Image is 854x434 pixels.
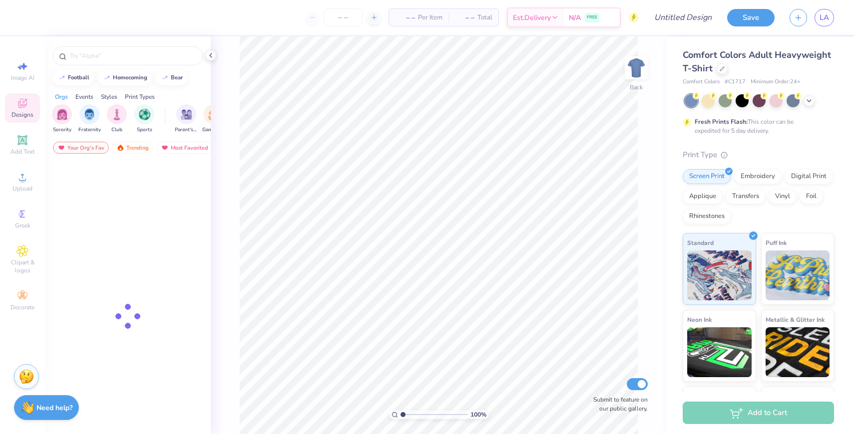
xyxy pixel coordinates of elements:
span: Standard [687,237,714,248]
div: Orgs [55,92,68,101]
img: Neon Ink [687,327,752,377]
span: – – [395,12,415,23]
img: trending.gif [116,144,124,151]
img: Game Day Image [208,109,220,120]
img: Parent's Weekend Image [181,109,192,120]
img: most_fav.gif [57,144,65,151]
span: Comfort Colors [683,78,720,86]
img: trend_line.gif [58,75,66,81]
img: trend_line.gif [103,75,111,81]
span: Fraternity [78,126,101,134]
button: filter button [107,104,127,134]
input: Try "Alpha" [69,51,197,61]
input: Untitled Design [646,7,720,27]
button: homecoming [97,70,152,85]
div: Print Types [125,92,155,101]
strong: Need help? [36,403,72,413]
img: Sports Image [139,109,150,120]
button: filter button [52,104,72,134]
span: Per Item [418,12,442,23]
span: Clipart & logos [5,258,40,274]
button: filter button [78,104,101,134]
span: Sports [137,126,152,134]
div: Print Type [683,149,834,161]
span: FREE [587,14,597,21]
span: Minimum Order: 24 + [751,78,801,86]
span: Comfort Colors Adult Heavyweight T-Shirt [683,49,831,74]
div: Your Org's Fav [53,142,109,154]
div: filter for Sorority [52,104,72,134]
div: Vinyl [769,189,797,204]
span: Upload [12,185,32,193]
span: LA [820,12,829,23]
div: Events [75,92,93,101]
button: filter button [175,104,198,134]
span: Club [111,126,122,134]
label: Submit to feature on our public gallery. [588,395,648,413]
span: Sorority [53,126,71,134]
img: Standard [687,250,752,300]
span: # C1717 [725,78,746,86]
img: Sorority Image [56,109,68,120]
span: Neon Ink [687,314,712,325]
button: bear [155,70,187,85]
span: – – [454,12,474,23]
span: Water based Ink [766,391,812,402]
span: Parent's Weekend [175,126,198,134]
div: filter for Parent's Weekend [175,104,198,134]
div: Applique [683,189,723,204]
div: Screen Print [683,169,731,184]
span: 100 % [470,410,486,419]
button: Save [727,9,775,26]
input: – – [324,8,363,26]
div: Back [630,83,643,92]
strong: Fresh Prints Flash: [695,118,748,126]
div: Styles [101,92,117,101]
div: Most Favorited [156,142,213,154]
div: bear [171,75,183,80]
img: Fraternity Image [84,109,95,120]
a: LA [815,9,834,26]
div: Transfers [726,189,766,204]
img: Club Image [111,109,122,120]
span: Metallic & Glitter Ink [766,314,825,325]
div: filter for Game Day [202,104,225,134]
div: This color can be expedited for 5 day delivery. [695,117,818,135]
span: Puff Ink [766,237,787,248]
button: football [52,70,94,85]
span: Designs [11,111,33,119]
span: Greek [15,221,30,229]
div: Foil [800,189,823,204]
div: football [68,75,89,80]
div: Embroidery [734,169,782,184]
img: Puff Ink [766,250,830,300]
img: most_fav.gif [161,144,169,151]
div: Trending [112,142,153,154]
span: Add Text [10,148,34,156]
span: Image AI [11,74,34,82]
div: filter for Sports [134,104,154,134]
div: filter for Fraternity [78,104,101,134]
span: Glow in the Dark Ink [687,391,744,402]
button: filter button [202,104,225,134]
span: Total [477,12,492,23]
div: Digital Print [785,169,833,184]
button: filter button [134,104,154,134]
span: Game Day [202,126,225,134]
span: Decorate [10,303,34,311]
img: Metallic & Glitter Ink [766,327,830,377]
div: homecoming [113,75,147,80]
span: N/A [569,12,581,23]
img: Back [626,58,646,78]
span: Est. Delivery [513,12,551,23]
div: filter for Club [107,104,127,134]
img: trend_line.gif [161,75,169,81]
div: Rhinestones [683,209,731,224]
